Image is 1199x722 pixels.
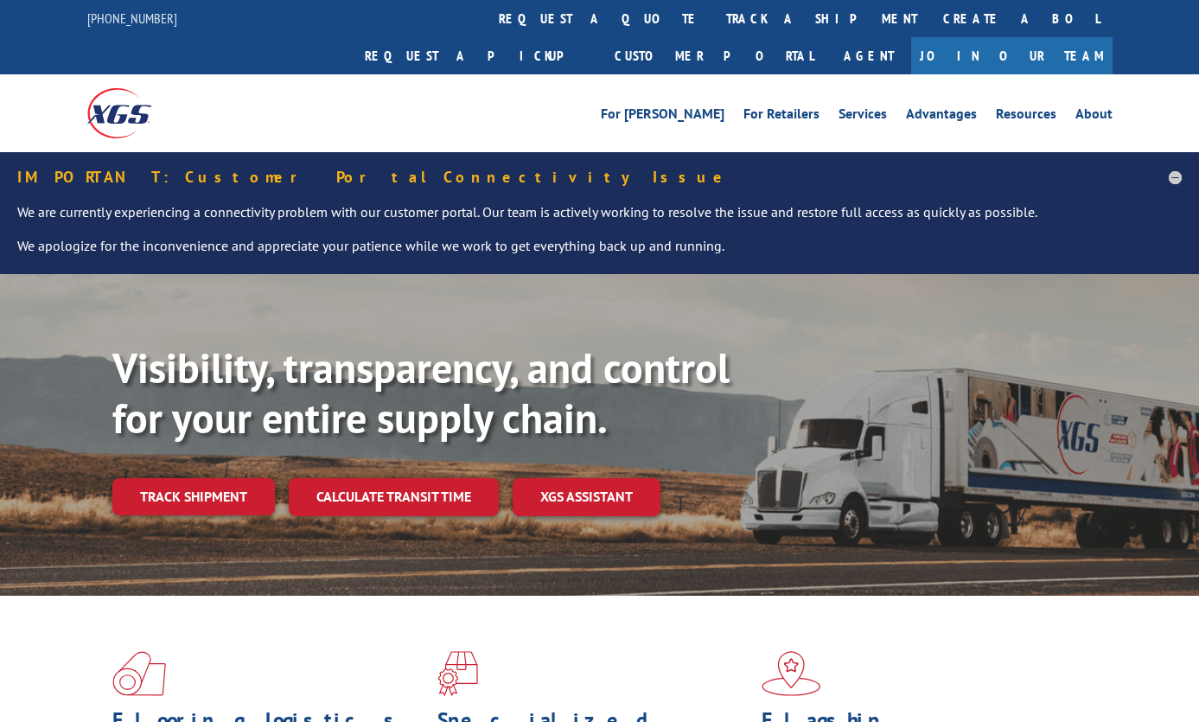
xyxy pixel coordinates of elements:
[352,37,602,74] a: Request a pickup
[601,107,724,126] a: For [PERSON_NAME]
[112,478,275,514] a: Track shipment
[87,10,177,27] a: [PHONE_NUMBER]
[826,37,911,74] a: Agent
[289,478,499,515] a: Calculate transit time
[17,169,1182,185] h5: IMPORTANT: Customer Portal Connectivity Issue
[602,37,826,74] a: Customer Portal
[437,651,478,696] img: xgs-icon-focused-on-flooring-red
[17,236,1182,257] p: We apologize for the inconvenience and appreciate your patience while we work to get everything b...
[513,478,660,515] a: XGS ASSISTANT
[112,341,730,444] b: Visibility, transparency, and control for your entire supply chain.
[743,107,820,126] a: For Retailers
[112,651,166,696] img: xgs-icon-total-supply-chain-intelligence-red
[996,107,1056,126] a: Resources
[1075,107,1113,126] a: About
[839,107,887,126] a: Services
[762,651,821,696] img: xgs-icon-flagship-distribution-model-red
[911,37,1113,74] a: Join Our Team
[906,107,977,126] a: Advantages
[17,202,1182,237] p: We are currently experiencing a connectivity problem with our customer portal. Our team is active...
